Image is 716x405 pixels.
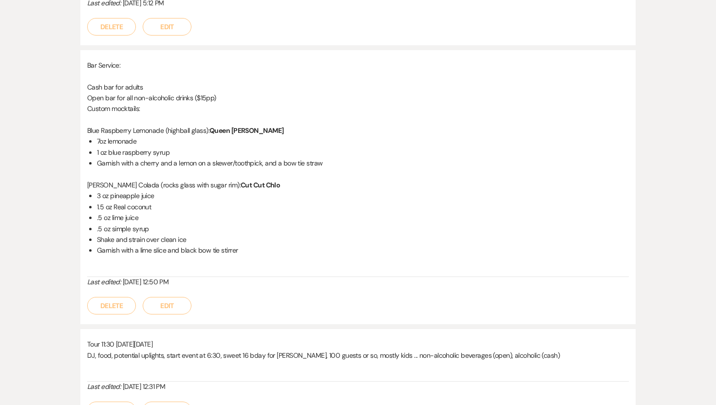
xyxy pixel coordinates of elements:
div: [DATE] 12:31 PM [87,382,629,392]
strong: Queen [PERSON_NAME] [209,126,283,135]
li: 1.5 oz Real coconut [97,202,629,212]
li: Shake and strain over clean ice [97,234,629,245]
li: .5 oz simple syrup [97,223,629,234]
i: Last edited: [87,382,121,391]
li: 3 oz pineapple juice [97,190,629,201]
button: Delete [87,297,136,314]
p: Cash bar for adults [87,82,629,92]
p: [PERSON_NAME] Colada (rocks glass with sugar rim): [87,180,629,190]
li: Garnish with a cherry and a lemon on a skewer/toothpick, and a bow tie straw [97,158,629,168]
p: Custom mocktails: [87,103,629,114]
button: Edit [143,297,191,314]
button: Edit [143,18,191,36]
p: Open bar for all non-alcoholic drinks ($15pp) [87,92,629,103]
li: 1 oz blue raspberry syrup [97,147,629,158]
li: Garnish with a lime slice and black bow tie stirrer [97,245,629,256]
li: 7oz lemonade [97,136,629,147]
p: Bar Service: [87,60,629,71]
p: Blue Raspberry Lemonade (highball glass): [87,125,629,136]
button: Delete [87,18,136,36]
p: Tour 11:30 [DATE][DATE] [87,339,629,350]
strong: Cut Cut Chlo [241,181,280,189]
p: DJ, food, potential uplights, start event at 6:30, sweet 16 bday for [PERSON_NAME], 100 guests or... [87,350,629,361]
div: [DATE] 12:50 PM [87,277,629,287]
li: .5 oz lime juice [97,212,629,223]
i: Last edited: [87,277,121,286]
